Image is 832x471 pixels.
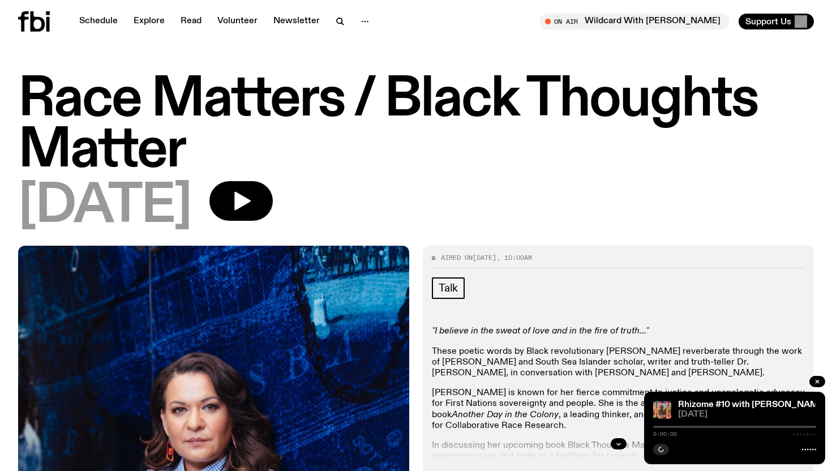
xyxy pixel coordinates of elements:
[432,346,805,379] p: These poetic words by Black revolutionary [PERSON_NAME] reverberate through the work of [PERSON_N...
[745,16,791,27] span: Support Us
[653,431,677,437] span: 0:00:00
[127,14,171,29] a: Explore
[18,75,814,177] h1: Race Matters / Black Thoughts Matter
[653,401,671,419] img: Luci Avard, Roundabout Painting, from Deer Empty at Suite7a.
[432,388,805,431] p: [PERSON_NAME] is known for her fierce commitment to justice and unapologetic advocacy for First N...
[174,14,208,29] a: Read
[72,14,125,29] a: Schedule
[678,410,816,419] span: [DATE]
[441,253,473,262] span: Aired on
[473,253,496,262] span: [DATE]
[18,181,191,232] span: [DATE]
[452,410,559,419] em: Another Day in the Colony
[539,14,730,29] button: On AirWildcard With [PERSON_NAME]
[739,14,814,29] button: Support Us
[496,253,532,262] span: , 10:00am
[432,277,465,299] a: Talk
[432,327,649,336] em: "I believe in the sweat of love and in the fire of truth..."
[792,431,816,437] span: -:--:--
[211,14,264,29] a: Volunteer
[439,282,458,294] span: Talk
[267,14,327,29] a: Newsletter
